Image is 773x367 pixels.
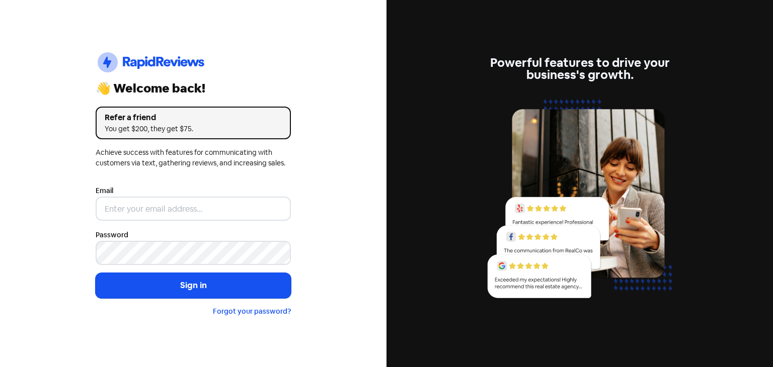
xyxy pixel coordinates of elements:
[96,273,291,298] button: Sign in
[105,112,282,124] div: Refer a friend
[105,124,282,134] div: You get $200, they get $75.
[96,82,291,95] div: 👋 Welcome back!
[96,230,128,240] label: Password
[96,147,291,168] div: Achieve success with features for communicating with customers via text, gathering reviews, and i...
[96,186,113,196] label: Email
[482,57,677,81] div: Powerful features to drive your business's growth.
[96,197,291,221] input: Enter your email address...
[213,307,291,316] a: Forgot your password?
[482,93,677,310] img: reviews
